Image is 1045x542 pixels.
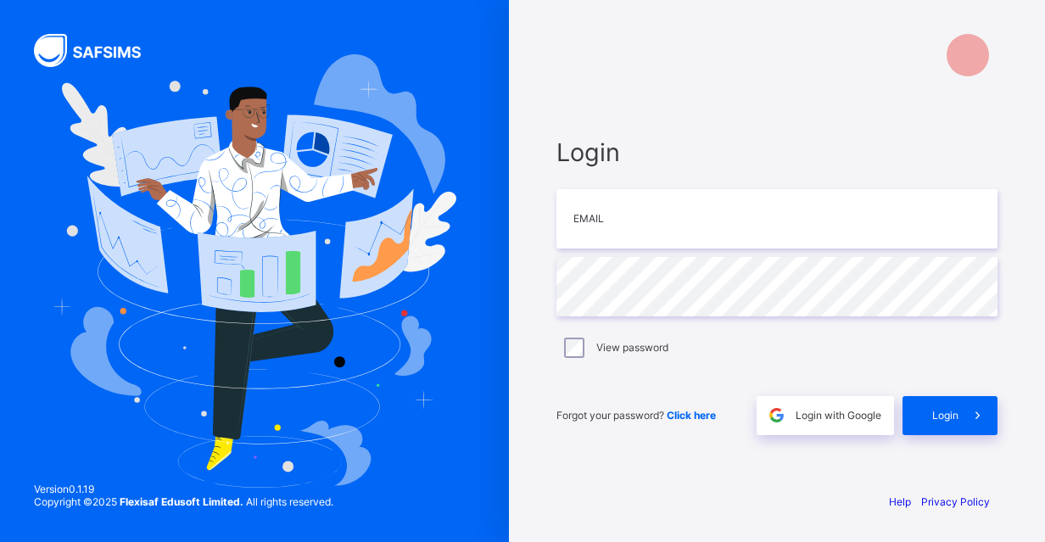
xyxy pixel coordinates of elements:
a: Help [889,495,911,508]
label: View password [596,341,668,354]
a: Click here [667,409,716,422]
span: Copyright © 2025 All rights reserved. [34,495,333,508]
img: Hero Image [53,54,455,488]
strong: Flexisaf Edusoft Limited. [120,495,243,508]
img: google.396cfc9801f0270233282035f929180a.svg [767,405,786,425]
span: Forgot your password? [556,409,716,422]
span: Version 0.1.19 [34,483,333,495]
span: Login [932,409,958,422]
img: SAFSIMS Logo [34,34,161,67]
a: Privacy Policy [921,495,990,508]
span: Login [556,137,997,167]
span: Login with Google [796,409,881,422]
